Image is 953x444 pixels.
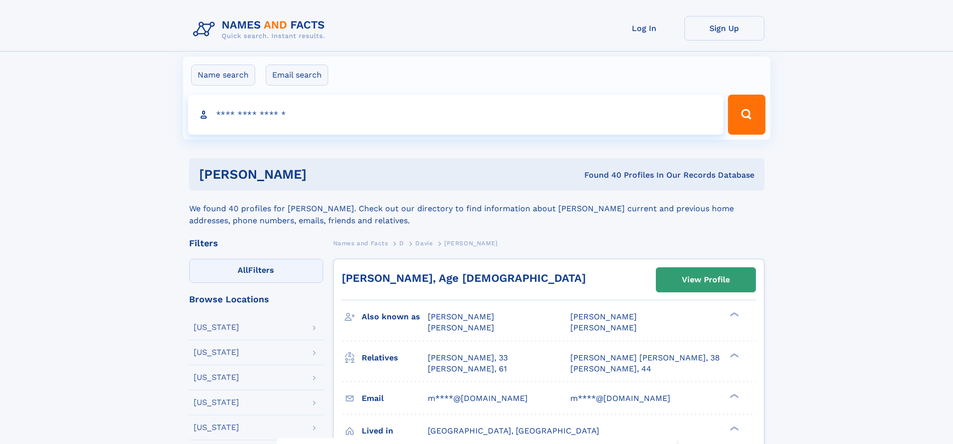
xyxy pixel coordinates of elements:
div: [US_STATE] [194,423,239,431]
label: Name search [191,65,255,86]
div: ❯ [727,392,739,399]
div: Browse Locations [189,295,323,304]
h3: Also known as [362,308,428,325]
div: Filters [189,239,323,248]
button: Search Button [728,95,765,135]
a: Sign Up [684,16,764,41]
span: Davie [415,240,433,247]
div: We found 40 profiles for [PERSON_NAME]. Check out our directory to find information about [PERSON... [189,191,764,227]
span: All [238,265,248,275]
span: [PERSON_NAME] [428,312,494,321]
div: View Profile [682,268,730,291]
div: Found 40 Profiles In Our Records Database [445,170,754,181]
a: [PERSON_NAME], Age [DEMOGRAPHIC_DATA] [342,272,586,284]
div: [US_STATE] [194,323,239,331]
a: [PERSON_NAME], 61 [428,363,507,374]
span: [PERSON_NAME] [444,240,498,247]
a: [PERSON_NAME], 44 [570,363,651,374]
label: Filters [189,259,323,283]
a: View Profile [656,268,755,292]
h3: Relatives [362,349,428,366]
span: [PERSON_NAME] [570,312,637,321]
a: Log In [604,16,684,41]
span: [PERSON_NAME] [570,323,637,332]
a: Names and Facts [333,237,388,249]
input: search input [188,95,724,135]
div: [US_STATE] [194,373,239,381]
span: [GEOGRAPHIC_DATA], [GEOGRAPHIC_DATA] [428,426,599,435]
label: Email search [266,65,328,86]
div: ❯ [727,352,739,358]
div: [US_STATE] [194,398,239,406]
div: ❯ [727,425,739,431]
a: D [399,237,404,249]
a: Davie [415,237,433,249]
h1: [PERSON_NAME] [199,168,446,181]
h3: Email [362,390,428,407]
img: Logo Names and Facts [189,16,333,43]
span: [PERSON_NAME] [428,323,494,332]
div: ❯ [727,311,739,318]
h3: Lived in [362,422,428,439]
a: [PERSON_NAME], 33 [428,352,508,363]
a: [PERSON_NAME] [PERSON_NAME], 38 [570,352,720,363]
span: D [399,240,404,247]
div: [US_STATE] [194,348,239,356]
